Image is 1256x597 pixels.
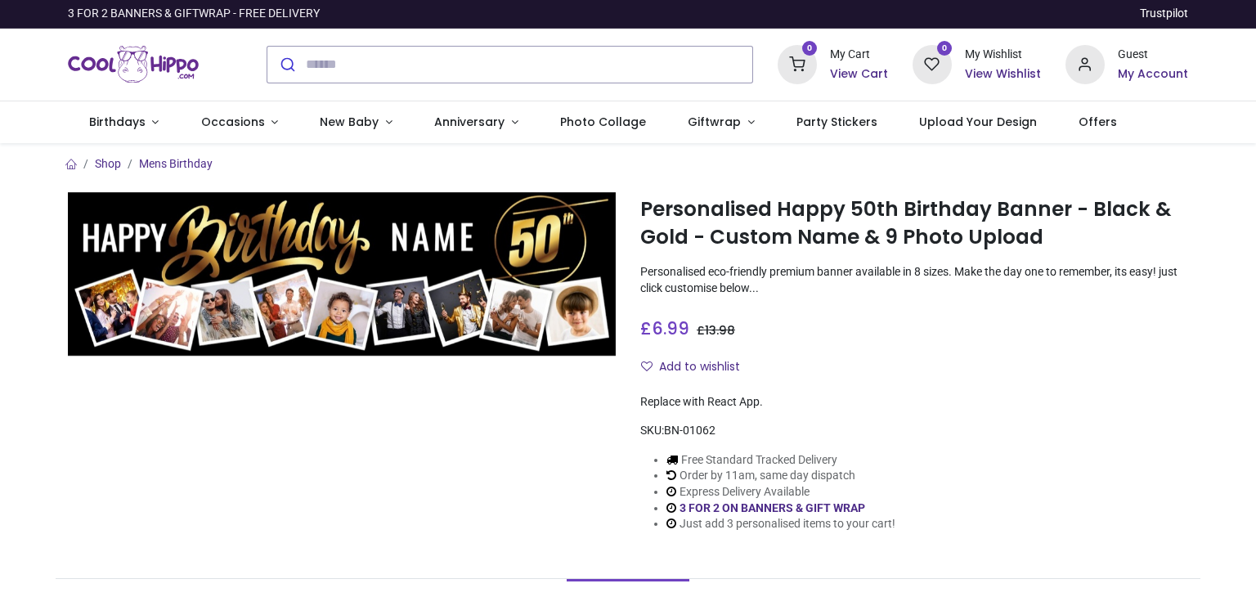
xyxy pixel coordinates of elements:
[640,316,689,340] span: £
[1118,66,1188,83] a: My Account
[830,47,888,63] div: My Cart
[802,41,818,56] sup: 0
[666,468,895,484] li: Order by 11am, same day dispatch
[320,114,379,130] span: New Baby
[560,114,646,130] span: Photo Collage
[652,316,689,340] span: 6.99
[640,195,1188,252] h1: Personalised Happy 50th Birthday Banner - Black & Gold - Custom Name & 9 Photo Upload
[705,322,735,339] span: 13.98
[68,192,616,357] img: Personalised Happy 50th Birthday Banner - Black & Gold - Custom Name & 9 Photo Upload
[640,264,1188,296] p: Personalised eco-friendly premium banner available in 8 sizes. Make the day one to remember, its ...
[1140,6,1188,22] a: Trustpilot
[640,394,1188,411] div: Replace with React App.
[830,66,888,83] a: View Cart
[413,101,539,144] a: Anniversary
[666,484,895,500] li: Express Delivery Available
[913,56,952,70] a: 0
[139,157,213,170] a: Mens Birthday
[688,114,741,130] span: Giftwrap
[434,114,505,130] span: Anniversary
[640,423,1188,439] div: SKU:
[68,101,180,144] a: Birthdays
[666,516,895,532] li: Just add 3 personalised items to your cart!
[778,56,817,70] a: 0
[680,501,865,514] a: 3 FOR 2 ON BANNERS & GIFT WRAP
[664,424,715,437] span: BN-01062
[796,114,877,130] span: Party Stickers
[640,353,754,381] button: Add to wishlistAdd to wishlist
[89,114,146,130] span: Birthdays
[180,101,299,144] a: Occasions
[95,157,121,170] a: Shop
[666,452,895,469] li: Free Standard Tracked Delivery
[68,42,199,88] a: Logo of Cool Hippo
[1079,114,1117,130] span: Offers
[68,42,199,88] img: Cool Hippo
[299,101,414,144] a: New Baby
[267,47,306,83] button: Submit
[68,6,320,22] div: 3 FOR 2 BANNERS & GIFTWRAP - FREE DELIVERY
[1118,47,1188,63] div: Guest
[666,101,775,144] a: Giftwrap
[937,41,953,56] sup: 0
[201,114,265,130] span: Occasions
[919,114,1037,130] span: Upload Your Design
[965,47,1041,63] div: My Wishlist
[641,361,653,372] i: Add to wishlist
[697,322,735,339] span: £
[965,66,1041,83] a: View Wishlist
